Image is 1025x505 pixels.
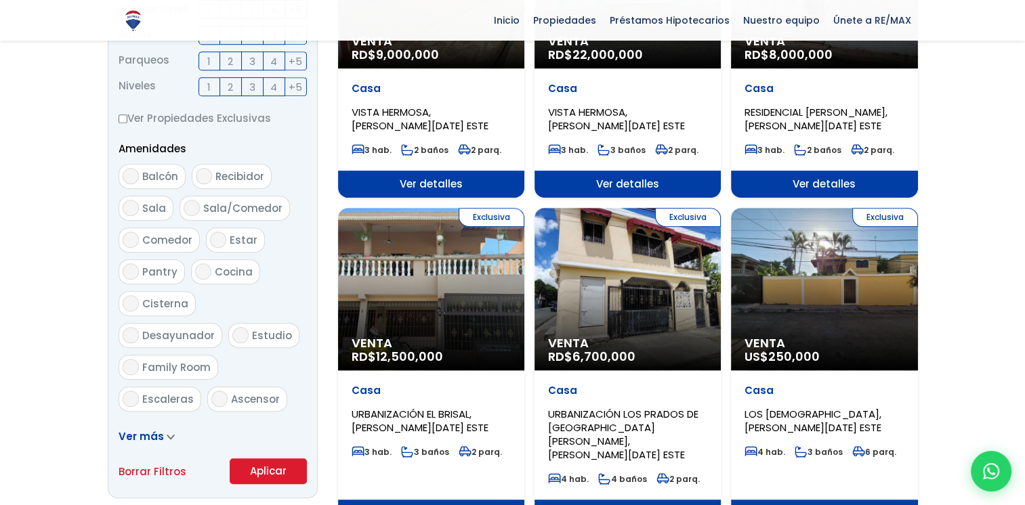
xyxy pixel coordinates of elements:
span: Ascensor [231,392,280,406]
span: Propiedades [526,10,603,30]
span: Venta [352,35,511,48]
span: 2 [228,79,233,95]
span: Niveles [119,77,156,96]
span: 3 baños [795,446,843,458]
span: Pantry [142,265,177,279]
p: Casa [548,82,707,95]
span: US$ [745,348,820,365]
span: 4 hab. [548,473,589,485]
p: Casa [352,384,511,397]
input: Sala [123,200,139,216]
span: 3 hab. [548,144,588,156]
span: Exclusiva [459,208,524,227]
span: URBANIZACIÓN EL BRISAL, [PERSON_NAME][DATE] ESTE [352,407,488,435]
p: Casa [352,82,511,95]
a: Ver más [119,429,175,443]
input: Estudio [232,327,249,343]
span: Venta [745,336,904,350]
span: Cocina [215,265,253,279]
p: Casa [745,384,904,397]
span: 2 baños [794,144,841,156]
span: 2 parq. [851,144,894,156]
span: 3 hab. [352,446,392,458]
p: Casa [548,384,707,397]
span: 2 baños [401,144,448,156]
span: 6 parq. [852,446,896,458]
input: Ascensor [211,391,228,407]
span: VISTA HERMOSA, [PERSON_NAME][DATE] ESTE [352,105,488,133]
span: 3 baños [598,144,646,156]
span: Estar [230,233,257,247]
span: 2 parq. [655,144,698,156]
img: Logo de REMAX [121,9,145,32]
input: Estar [210,232,226,248]
span: 2 parq. [459,446,502,458]
span: Desayunador [142,328,215,343]
button: Aplicar [230,458,307,484]
span: Sala [142,201,166,215]
span: 4 [270,53,277,70]
span: 12,500,000 [376,348,443,365]
span: Recibidor [215,169,264,183]
input: Comedor [123,232,139,248]
span: Parqueos [119,51,169,70]
span: RESIDENCIAL [PERSON_NAME], [PERSON_NAME][DATE] ESTE [745,105,887,133]
span: Escaleras [142,392,194,406]
span: Venta [548,35,707,48]
span: RD$ [352,46,439,63]
span: 2 [228,53,233,70]
span: Comedor [142,233,192,247]
input: Balcón [123,168,139,184]
input: Escaleras [123,391,139,407]
span: RD$ [352,348,443,365]
span: +5 [289,79,302,95]
input: Cocina [195,263,211,280]
input: Family Room [123,359,139,375]
span: 3 [249,79,255,95]
span: Ver más [119,429,164,443]
span: RD$ [745,46,833,63]
span: 4 [270,79,277,95]
span: Family Room [142,360,211,374]
span: 3 baños [401,446,449,458]
input: Pantry [123,263,139,280]
input: Ver Propiedades Exclusivas [119,114,127,123]
span: Nuestro equipo [736,10,827,30]
span: LOS [DEMOGRAPHIC_DATA], [PERSON_NAME][DATE] ESTE [745,407,881,435]
input: Cisterna [123,295,139,311]
span: 1 [207,53,211,70]
a: Borrar Filtros [119,463,186,480]
span: 2 parq. [458,144,501,156]
input: Recibidor [196,168,212,184]
label: Ver Propiedades Exclusivas [119,110,307,127]
span: Venta [548,336,707,350]
span: Sala/Comedor [203,201,283,215]
span: Venta [745,35,904,48]
span: Ver detalles [535,171,721,198]
span: Cisterna [142,297,188,311]
span: 2 parq. [656,473,700,485]
span: Préstamos Hipotecarios [603,10,736,30]
span: RD$ [548,46,643,63]
span: Venta [352,336,511,350]
span: Únete a RE/MAX [827,10,918,30]
span: 9,000,000 [376,46,439,63]
span: VISTA HERMOSA, [PERSON_NAME][DATE] ESTE [548,105,685,133]
span: Ver detalles [731,171,917,198]
input: Desayunador [123,327,139,343]
span: Estudio [252,328,292,343]
span: 3 [249,53,255,70]
span: Inicio [487,10,526,30]
span: RD$ [548,348,635,365]
span: 3 hab. [745,144,785,156]
span: +5 [289,53,302,70]
span: Exclusiva [655,208,721,227]
span: Ver detalles [338,171,524,198]
span: 1 [207,79,211,95]
span: Exclusiva [852,208,918,227]
span: 250,000 [768,348,820,365]
span: 4 hab. [745,446,785,458]
span: 8,000,000 [769,46,833,63]
span: 22,000,000 [572,46,643,63]
input: Sala/Comedor [184,200,200,216]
